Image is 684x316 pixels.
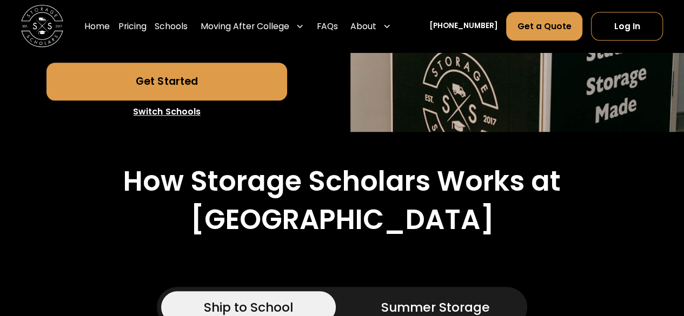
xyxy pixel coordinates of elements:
h2: How Storage Scholars Works at [123,165,561,198]
a: Get Started [47,63,287,100]
h2: [GEOGRAPHIC_DATA] [190,204,494,237]
a: Switch Schools [47,100,287,123]
a: Pricing [118,12,147,42]
div: About [350,20,376,32]
a: [PHONE_NUMBER] [429,21,498,32]
a: Home [84,12,110,42]
a: Get a Quote [506,12,582,41]
div: Moving After College [201,20,289,32]
div: About [346,12,395,42]
a: FAQs [317,12,338,42]
a: Log In [591,12,663,41]
div: Moving After College [196,12,308,42]
a: Schools [155,12,188,42]
img: Storage Scholars main logo [21,5,63,48]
